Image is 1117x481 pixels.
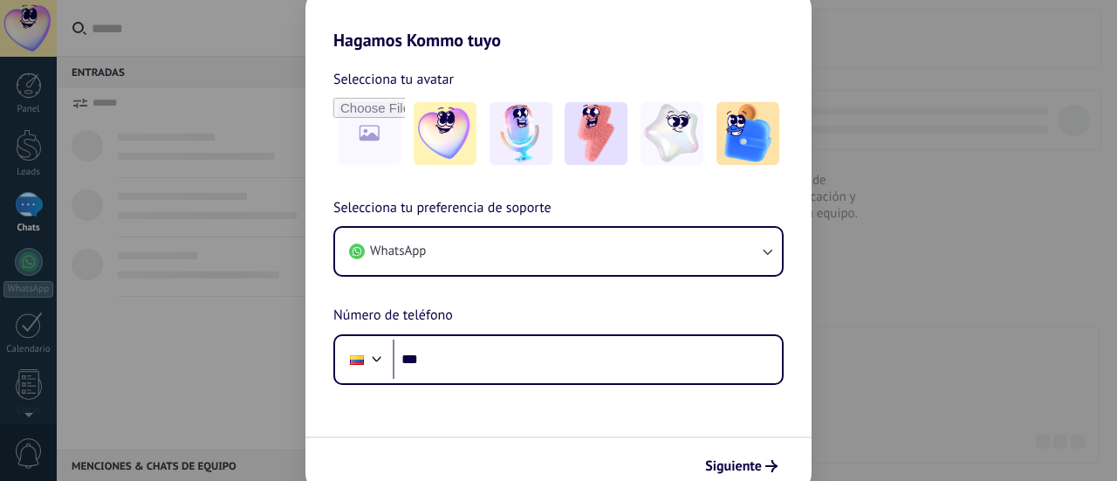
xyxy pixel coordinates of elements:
img: -1.jpeg [414,102,476,165]
span: Número de teléfono [333,305,453,327]
img: -4.jpeg [641,102,703,165]
img: -5.jpeg [716,102,779,165]
img: -3.jpeg [565,102,627,165]
div: Colombia: + 57 [340,341,373,378]
img: -2.jpeg [490,102,552,165]
span: WhatsApp [370,243,426,260]
button: Siguiente [697,451,785,481]
button: WhatsApp [335,228,782,275]
span: Siguiente [705,460,762,472]
span: Selecciona tu preferencia de soporte [333,197,552,220]
span: Selecciona tu avatar [333,68,454,91]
